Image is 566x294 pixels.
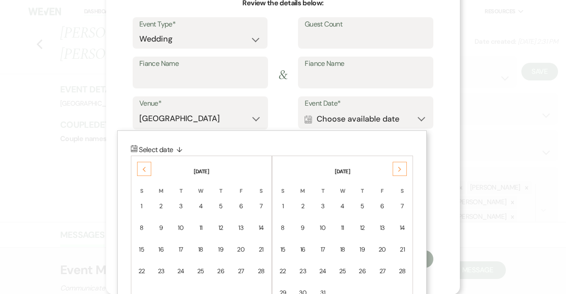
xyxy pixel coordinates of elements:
[197,267,204,276] div: 25
[177,223,184,233] div: 10
[139,57,261,70] label: Fiance Name
[359,202,366,211] div: 5
[313,176,332,195] th: T
[339,245,346,254] div: 18
[231,176,251,195] th: F
[293,176,313,195] th: M
[176,144,182,156] span: ↓
[177,202,184,211] div: 3
[268,65,298,96] span: &
[138,245,145,254] div: 15
[398,202,406,211] div: 7
[139,97,261,110] label: Venue*
[138,223,145,233] div: 8
[217,267,225,276] div: 26
[319,223,326,233] div: 10
[237,267,245,276] div: 27
[353,176,372,195] th: T
[257,223,265,233] div: 14
[279,202,287,211] div: 1
[257,267,265,276] div: 28
[398,245,406,254] div: 21
[257,245,265,254] div: 21
[157,202,164,211] div: 2
[217,245,225,254] div: 19
[139,18,261,31] label: Event Type*
[359,267,366,276] div: 26
[197,223,204,233] div: 11
[305,18,427,31] label: Guest Count
[299,223,307,233] div: 9
[152,176,170,195] th: M
[217,202,225,211] div: 5
[252,176,271,195] th: S
[319,245,326,254] div: 17
[319,267,326,276] div: 24
[273,176,292,195] th: S
[197,202,204,211] div: 4
[157,223,164,233] div: 9
[359,223,366,233] div: 12
[319,202,326,211] div: 3
[273,157,412,176] th: [DATE]
[305,57,427,70] label: Fiance Name
[237,223,245,233] div: 13
[211,176,230,195] th: T
[138,202,145,211] div: 1
[257,202,265,211] div: 7
[217,223,225,233] div: 12
[393,176,412,195] th: S
[237,245,245,254] div: 20
[177,245,184,254] div: 17
[279,223,287,233] div: 8
[373,176,392,195] th: F
[379,267,386,276] div: 27
[379,223,386,233] div: 13
[279,267,287,276] div: 22
[139,145,186,154] span: Select date
[279,245,287,254] div: 15
[197,245,204,254] div: 18
[157,245,164,254] div: 16
[398,267,406,276] div: 28
[339,202,346,211] div: 4
[299,202,307,211] div: 2
[333,176,352,195] th: W
[138,267,145,276] div: 22
[191,176,210,195] th: W
[379,245,386,254] div: 20
[132,176,151,195] th: S
[132,157,271,176] th: [DATE]
[305,110,427,128] button: Choose available date
[359,245,366,254] div: 19
[171,176,190,195] th: T
[379,202,386,211] div: 6
[339,223,346,233] div: 11
[237,202,245,211] div: 6
[299,245,307,254] div: 16
[305,97,427,110] label: Event Date*
[299,267,307,276] div: 23
[339,267,346,276] div: 25
[177,267,184,276] div: 24
[398,223,406,233] div: 14
[157,267,164,276] div: 23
